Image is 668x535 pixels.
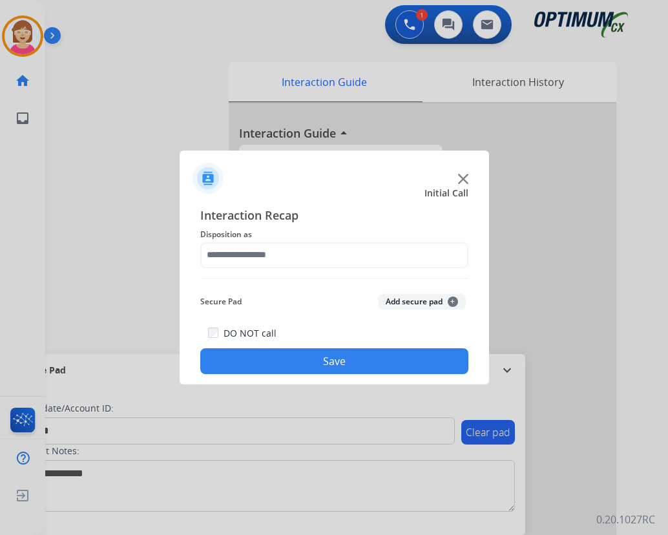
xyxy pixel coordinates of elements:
[200,206,468,227] span: Interaction Recap
[224,327,277,340] label: DO NOT call
[200,348,468,374] button: Save
[448,297,458,307] span: +
[378,294,466,309] button: Add secure pad+
[200,227,468,242] span: Disposition as
[424,187,468,200] span: Initial Call
[596,512,655,527] p: 0.20.1027RC
[193,163,224,194] img: contactIcon
[200,294,242,309] span: Secure Pad
[200,278,468,279] img: contact-recap-line.svg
